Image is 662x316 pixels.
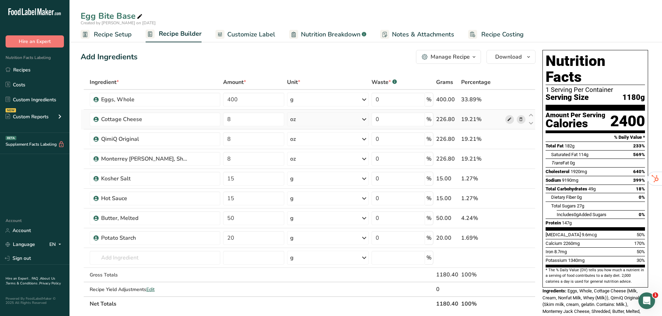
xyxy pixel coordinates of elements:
div: 19.21% [461,155,502,163]
a: Notes & Attachments [380,27,454,42]
div: Egg Bite Base [81,10,144,22]
span: Dietary Fiber [551,195,576,200]
span: [MEDICAL_DATA] [546,232,581,237]
span: Protein [546,220,561,225]
div: 1.27% [461,194,502,203]
span: 0% [639,212,645,217]
span: Nutrition Breakdown [301,30,360,39]
span: 1 [653,292,658,298]
div: g [290,214,294,222]
div: Eggs, Whole [101,95,188,104]
span: Total Sugars [551,203,576,208]
span: Recipe Costing [481,30,524,39]
span: Includes Added Sugars [557,212,606,217]
div: QimiQ Original [101,135,188,143]
div: g [290,174,294,183]
a: Recipe Setup [81,27,132,42]
a: FAQ . [32,276,40,281]
button: Hire an Expert [6,35,64,48]
div: Custom Reports [6,113,49,120]
span: 0% [639,195,645,200]
div: Waste [371,78,397,86]
div: Add Ingredients [81,51,138,63]
div: 33.89% [461,95,502,104]
i: Trans [551,160,563,165]
span: 9.6mcg [582,232,597,237]
a: Language [6,238,35,250]
div: 4.24% [461,214,502,222]
div: Recipe Yield Adjustments [90,286,220,293]
span: 27g [577,203,584,208]
span: Edit [146,286,155,293]
div: 19.21% [461,115,502,123]
div: NEW [6,108,16,112]
div: oz [290,155,296,163]
span: Recipe Builder [159,29,202,39]
div: Powered By FoodLabelMaker © 2025 All Rights Reserved [6,297,64,305]
a: About Us . [6,276,55,286]
div: 0 [436,285,458,293]
div: Calories [546,119,605,129]
span: Cholesterol [546,169,570,174]
a: Terms & Conditions . [6,281,39,286]
div: Hot Sauce [101,194,188,203]
div: BETA [6,136,16,140]
div: Potato Starch [101,234,188,242]
span: 640% [633,169,645,174]
div: g [290,234,294,242]
a: Recipe Costing [468,27,524,42]
section: * The % Daily Value (DV) tells you how much a nutrient in a serving of food contributes to a dail... [546,267,645,284]
div: g [290,194,294,203]
th: Net Totals [88,296,435,311]
span: Download [495,53,522,61]
button: Manage Recipe [416,50,481,64]
span: Unit [287,78,300,86]
span: Grams [436,78,453,86]
span: Iron [546,249,553,254]
span: 569% [633,152,645,157]
div: Kosher Salt [101,174,188,183]
span: 30% [637,258,645,263]
span: Ingredient [90,78,119,86]
span: 147g [562,220,572,225]
div: Manage Recipe [431,53,470,61]
span: Calcium [546,241,562,246]
input: Add Ingredient [90,251,220,265]
span: 49g [588,186,596,191]
div: Gross Totals [90,271,220,279]
span: 50% [637,249,645,254]
span: Customize Label [227,30,275,39]
a: Recipe Builder [146,26,202,43]
span: 1920mg [571,169,587,174]
span: Notes & Attachments [392,30,454,39]
span: Ingredients: [542,288,566,293]
a: Nutrition Breakdown [289,27,366,42]
span: 1340mg [568,258,585,263]
span: Percentage [461,78,491,86]
span: Created by [PERSON_NAME] on [DATE] [81,20,156,26]
div: 15.00 [436,174,458,183]
span: Total Carbohydrates [546,186,587,191]
div: 1.69% [461,234,502,242]
div: Butter, Melted [101,214,188,222]
span: Potassium [546,258,567,263]
div: 226.80 [436,155,458,163]
span: 0g [574,212,579,217]
span: Fat [551,160,569,165]
div: 226.80 [436,115,458,123]
span: 50% [637,232,645,237]
span: Recipe Setup [94,30,132,39]
a: Customize Label [215,27,275,42]
span: Total Fat [546,143,564,148]
section: % Daily Value * [546,133,645,142]
span: 18% [636,186,645,191]
span: 9190mg [562,178,578,183]
span: 0g [577,195,582,200]
span: 170% [634,241,645,246]
th: 100% [460,296,504,311]
div: 15.00 [436,194,458,203]
span: 0g [570,160,575,165]
th: 1180.40 [435,296,460,311]
button: Download [487,50,536,64]
div: 1 Serving Per Container [546,86,645,93]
